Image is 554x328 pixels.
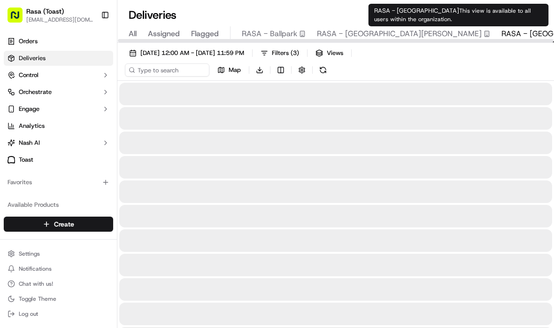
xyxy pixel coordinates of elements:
[9,137,24,152] img: dlafontant
[272,49,299,57] span: Filters
[93,208,114,215] span: Pylon
[291,49,299,57] span: ( 3 )
[4,217,113,232] button: Create
[148,28,180,39] span: Assigned
[19,54,46,62] span: Deliveries
[125,47,248,60] button: [DATE] 12:00 AM - [DATE] 11:59 PM
[26,16,93,23] button: [EMAIL_ADDRESS][DOMAIN_NAME]
[8,156,15,163] img: Toast logo
[229,66,241,74] span: Map
[4,262,113,275] button: Notifications
[4,135,113,150] button: Nash AI
[19,250,40,258] span: Settings
[317,28,482,39] span: RASA - [GEOGRAPHIC_DATA][PERSON_NAME]
[29,146,58,153] span: dlafontant
[76,181,154,198] a: 💻API Documentation
[4,51,113,66] a: Deliveries
[65,146,85,153] span: [DATE]
[125,63,209,77] input: Type to search
[66,207,114,215] a: Powered byPylon
[9,9,28,28] img: Nash
[242,28,297,39] span: RASA - Ballpark
[4,118,113,133] a: Analytics
[140,49,244,57] span: [DATE] 12:00 AM - [DATE] 11:59 PM
[6,181,76,198] a: 📗Knowledge Base
[26,7,64,16] button: Rasa (Toast)
[4,175,113,190] div: Favorites
[4,292,113,305] button: Toggle Theme
[129,28,137,39] span: All
[9,186,17,193] div: 📗
[4,68,113,83] button: Control
[4,247,113,260] button: Settings
[9,38,171,53] p: Welcome 👋
[19,105,39,113] span: Engage
[9,122,63,130] div: Past conversations
[4,34,113,49] a: Orders
[19,310,38,318] span: Log out
[42,99,129,107] div: We're available if you need us!
[129,8,177,23] h1: Deliveries
[42,90,154,99] div: Start new chat
[54,219,74,229] span: Create
[191,28,219,39] span: Flagged
[9,90,26,107] img: 1736555255976-a54dd68f-1ca7-489b-9aae-adbdc363a1c4
[146,120,171,132] button: See all
[19,139,40,147] span: Nash AI
[19,122,45,130] span: Analytics
[89,185,151,194] span: API Documentation
[316,63,330,77] button: Refresh
[24,61,169,70] input: Got a question? Start typing here...
[19,280,53,288] span: Chat with us!
[160,93,171,104] button: Start new chat
[213,63,245,77] button: Map
[327,49,343,57] span: Views
[19,37,38,46] span: Orders
[4,307,113,320] button: Log out
[19,185,72,194] span: Knowledge Base
[60,146,63,153] span: •
[4,152,113,167] a: Toast
[19,295,56,303] span: Toggle Theme
[19,265,52,273] span: Notifications
[4,197,113,212] div: Available Products
[256,47,303,60] button: Filters(3)
[369,4,549,26] div: RASA - [GEOGRAPHIC_DATA]
[79,186,87,193] div: 💻
[19,71,38,79] span: Control
[4,4,97,26] button: Rasa (Toast)[EMAIL_ADDRESS][DOMAIN_NAME]
[20,90,37,107] img: 9188753566659_6852d8bf1fb38e338040_72.png
[4,85,113,100] button: Orchestrate
[4,277,113,290] button: Chat with us!
[4,102,113,117] button: Engage
[19,88,52,96] span: Orchestrate
[19,156,33,164] span: Toast
[311,47,347,60] button: Views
